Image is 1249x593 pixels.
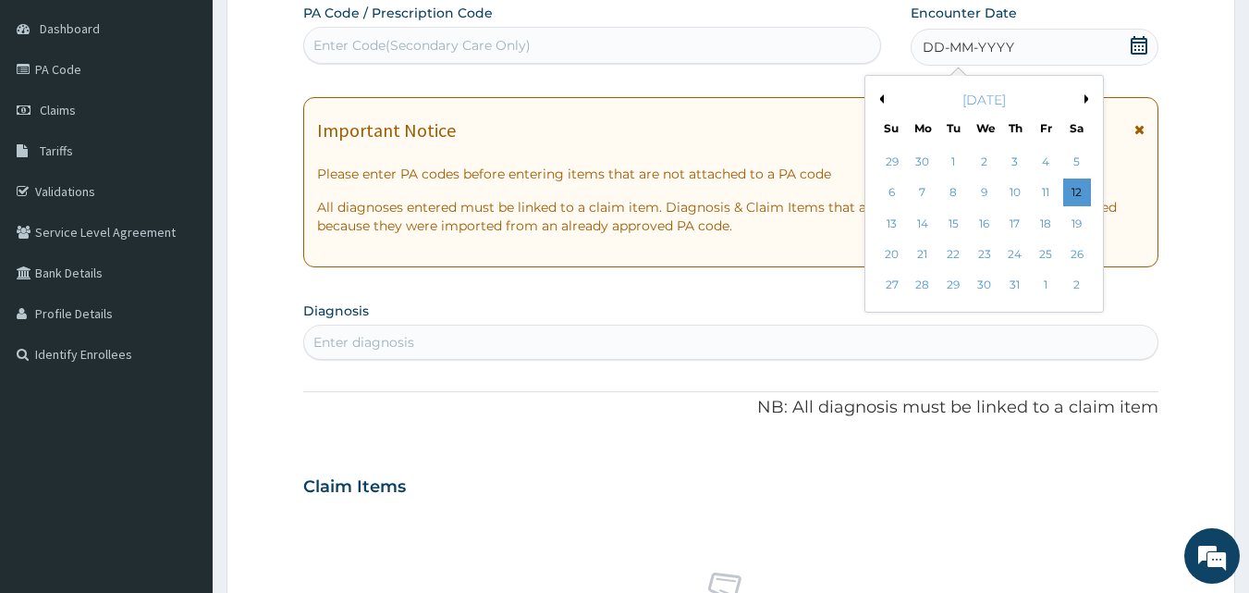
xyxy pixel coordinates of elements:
[1032,272,1059,300] div: Choose Friday, August 1st, 2025
[303,396,1159,420] p: NB: All diagnosis must be linked to a claim item
[303,302,369,320] label: Diagnosis
[875,94,884,104] button: Previous Month
[1032,179,1059,207] div: Choose Friday, July 11th, 2025
[940,241,968,268] div: Choose Tuesday, July 22nd, 2025
[878,148,906,176] div: Choose Sunday, June 29th, 2025
[884,120,900,136] div: Su
[9,396,352,461] textarea: Type your message and hit 'Enter'
[971,272,998,300] div: Choose Wednesday, July 30th, 2025
[303,4,493,22] label: PA Code / Prescription Code
[303,477,406,498] h3: Claim Items
[313,36,531,55] div: Enter Code(Secondary Care Only)
[940,179,968,207] div: Choose Tuesday, July 8th, 2025
[878,272,906,300] div: Choose Sunday, July 27th, 2025
[1032,210,1059,238] div: Choose Friday, July 18th, 2025
[1001,210,1029,238] div: Choose Thursday, July 17th, 2025
[1032,148,1059,176] div: Choose Friday, July 4th, 2025
[96,104,311,128] div: Chat with us now
[1063,210,1091,238] div: Choose Saturday, July 19th, 2025
[914,120,930,136] div: Mo
[909,272,937,300] div: Choose Monday, July 28th, 2025
[1001,179,1029,207] div: Choose Thursday, July 10th, 2025
[878,241,906,268] div: Choose Sunday, July 20th, 2025
[1070,120,1085,136] div: Sa
[317,165,1145,183] p: Please enter PA codes before entering items that are not attached to a PA code
[313,333,414,352] div: Enter diagnosis
[971,148,998,176] div: Choose Wednesday, July 2nd, 2025
[909,179,937,207] div: Choose Monday, July 7th, 2025
[909,210,937,238] div: Choose Monday, July 14th, 2025
[909,241,937,268] div: Choose Monday, July 21st, 2025
[971,210,998,238] div: Choose Wednesday, July 16th, 2025
[1063,241,1091,268] div: Choose Saturday, July 26th, 2025
[940,148,968,176] div: Choose Tuesday, July 1st, 2025
[971,241,998,268] div: Choose Wednesday, July 23rd, 2025
[946,120,961,136] div: Tu
[923,38,1014,56] span: DD-MM-YYYY
[40,142,73,159] span: Tariffs
[1084,94,1094,104] button: Next Month
[940,272,968,300] div: Choose Tuesday, July 29th, 2025
[1008,120,1023,136] div: Th
[40,20,100,37] span: Dashboard
[971,179,998,207] div: Choose Wednesday, July 9th, 2025
[1063,148,1091,176] div: Choose Saturday, July 5th, 2025
[1032,241,1059,268] div: Choose Friday, July 25th, 2025
[317,120,456,141] h1: Important Notice
[1001,241,1029,268] div: Choose Thursday, July 24th, 2025
[40,102,76,118] span: Claims
[1001,272,1029,300] div: Choose Thursday, July 31st, 2025
[878,179,906,207] div: Choose Sunday, July 6th, 2025
[1038,120,1054,136] div: Fr
[303,9,348,54] div: Minimize live chat window
[873,91,1096,109] div: [DATE]
[911,4,1017,22] label: Encounter Date
[940,210,968,238] div: Choose Tuesday, July 15th, 2025
[107,179,255,365] span: We're online!
[34,93,75,139] img: d_794563401_company_1708531726252_794563401
[876,147,1092,302] div: month 2025-07
[878,210,906,238] div: Choose Sunday, July 13th, 2025
[1063,179,1091,207] div: Choose Saturday, July 12th, 2025
[1001,148,1029,176] div: Choose Thursday, July 3rd, 2025
[1063,272,1091,300] div: Choose Saturday, August 2nd, 2025
[976,120,992,136] div: We
[317,198,1145,235] p: All diagnoses entered must be linked to a claim item. Diagnosis & Claim Items that are visible bu...
[909,148,937,176] div: Choose Monday, June 30th, 2025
